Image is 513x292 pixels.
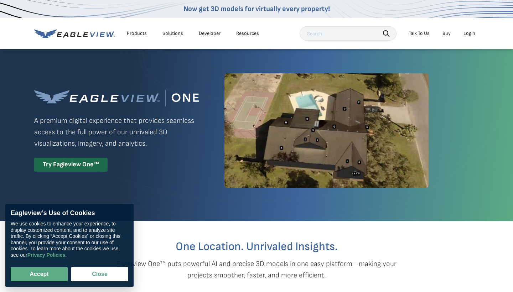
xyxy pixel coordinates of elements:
[34,115,199,149] p: A premium digital experience that provides seamless access to the full power of our unrivaled 3D ...
[34,90,199,106] img: Eagleview One™
[34,158,108,172] div: Try Eagleview One™
[162,30,183,37] div: Solutions
[127,30,147,37] div: Products
[11,209,128,217] div: Eagleview’s Use of Cookies
[236,30,259,37] div: Resources
[199,30,221,37] a: Developer
[104,258,409,281] p: Eagleview One™ puts powerful AI and precise 3D models in one easy platform—making your projects s...
[40,241,473,252] h2: One Location. Unrivaled Insights.
[183,5,330,13] a: Now get 3D models for virtually every property!
[11,267,68,281] button: Accept
[300,26,397,41] input: Search
[463,30,475,37] div: Login
[71,267,128,281] button: Close
[442,30,451,37] a: Buy
[11,221,128,258] div: We use cookies to enhance your experience, to display customized content, and to analyze site tra...
[27,252,66,258] a: Privacy Policies
[409,30,430,37] div: Talk To Us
